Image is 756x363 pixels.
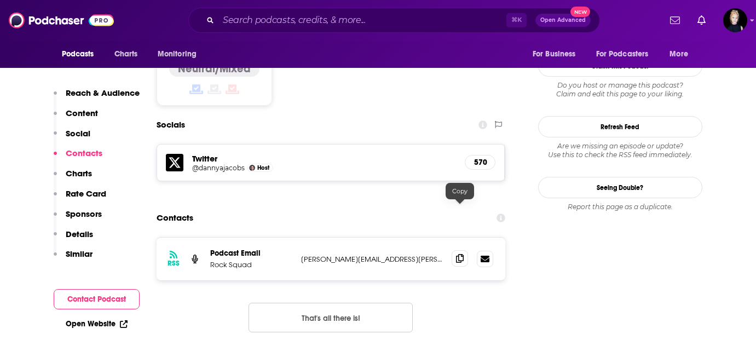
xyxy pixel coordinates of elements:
[157,208,193,228] h2: Contacts
[249,303,413,332] button: Nothing here.
[114,47,138,62] span: Charts
[66,108,98,118] p: Content
[670,47,688,62] span: More
[9,10,114,31] img: Podchaser - Follow, Share and Rate Podcasts
[538,203,702,211] div: Report this page as a duplicate.
[168,259,180,268] h3: RSS
[210,249,292,258] p: Podcast Email
[66,209,102,219] p: Sponsors
[192,153,457,164] h5: Twitter
[538,81,702,90] span: Do you host or manage this podcast?
[596,47,649,62] span: For Podcasters
[150,44,211,65] button: open menu
[257,164,269,171] span: Host
[693,11,710,30] a: Show notifications dropdown
[54,88,140,108] button: Reach & Audience
[66,148,102,158] p: Contacts
[62,47,94,62] span: Podcasts
[54,289,140,309] button: Contact Podcast
[525,44,590,65] button: open menu
[107,44,145,65] a: Charts
[54,209,102,229] button: Sponsors
[54,249,93,269] button: Similar
[178,62,251,76] h4: Neutral/Mixed
[540,18,586,23] span: Open Advanced
[188,8,600,33] div: Search podcasts, credits, & more...
[666,11,684,30] a: Show notifications dropdown
[538,116,702,137] button: Refresh Feed
[157,114,185,135] h2: Socials
[538,142,702,159] div: Are we missing an episode or update? Use this to check the RSS feed immediately.
[54,168,92,188] button: Charts
[66,128,90,139] p: Social
[249,165,255,171] img: Danny Jacobs
[54,108,98,128] button: Content
[66,188,106,199] p: Rate Card
[589,44,665,65] button: open menu
[66,229,93,239] p: Details
[474,158,486,167] h5: 570
[723,8,747,32] button: Show profile menu
[54,128,90,148] button: Social
[158,47,197,62] span: Monitoring
[446,183,474,199] div: Copy
[66,319,128,329] a: Open Website
[210,260,292,269] p: Rock Squad
[54,44,108,65] button: open menu
[54,148,102,168] button: Contacts
[662,44,702,65] button: open menu
[66,249,93,259] p: Similar
[723,8,747,32] img: User Profile
[192,164,245,172] a: @dannyajacobs
[66,88,140,98] p: Reach & Audience
[301,255,443,264] p: [PERSON_NAME][EMAIL_ADDRESS][PERSON_NAME][DOMAIN_NAME]
[54,229,93,249] button: Details
[723,8,747,32] span: Logged in as Passell
[54,188,106,209] button: Rate Card
[66,168,92,178] p: Charts
[533,47,576,62] span: For Business
[218,11,506,29] input: Search podcasts, credits, & more...
[570,7,590,17] span: New
[538,177,702,198] a: Seeing Double?
[535,14,591,27] button: Open AdvancedNew
[506,13,527,27] span: ⌘ K
[538,81,702,99] div: Claim and edit this page to your liking.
